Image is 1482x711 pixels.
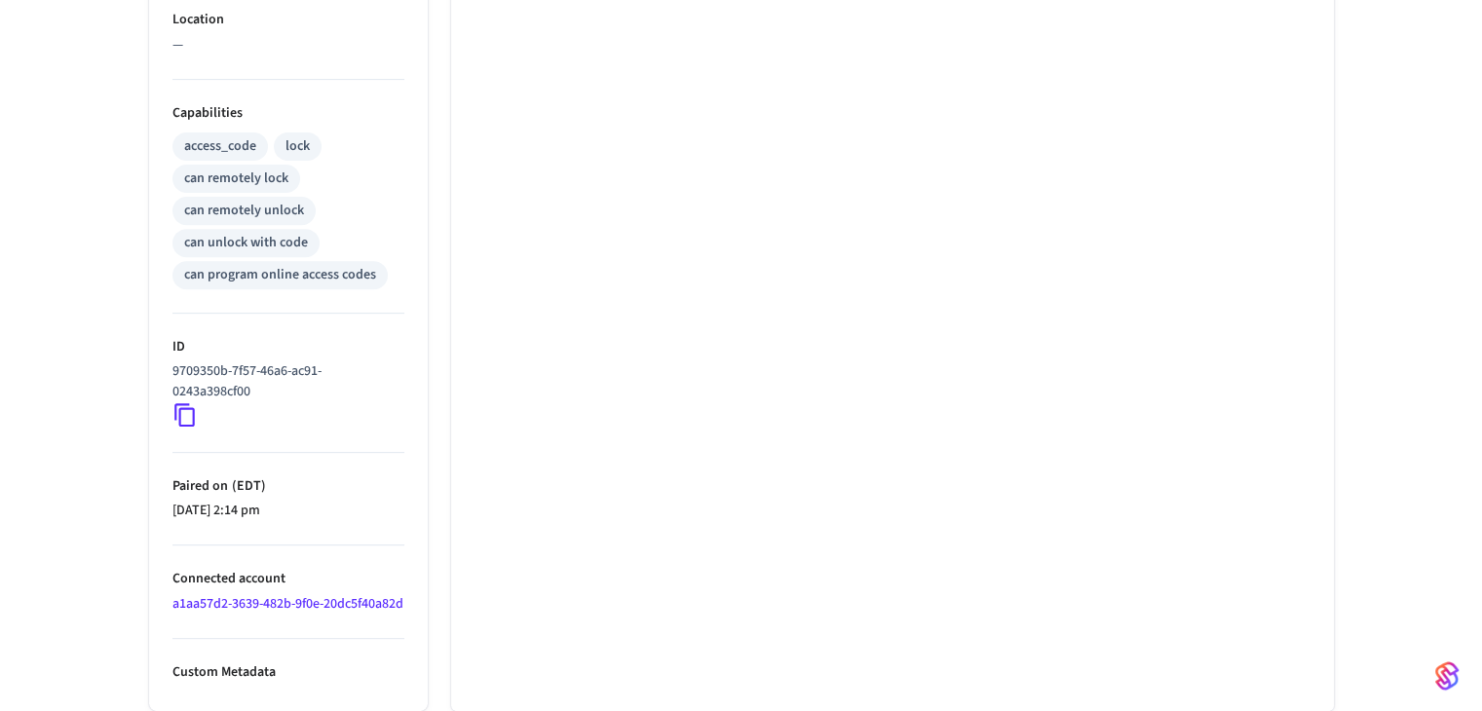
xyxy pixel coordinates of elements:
div: can remotely lock [184,168,288,189]
p: ID [172,337,404,357]
p: Connected account [172,569,404,589]
p: — [172,35,404,56]
div: can remotely unlock [184,201,304,221]
span: ( EDT ) [228,476,266,496]
div: can program online access codes [184,265,376,285]
a: a1aa57d2-3639-482b-9f0e-20dc5f40a82d [172,594,403,614]
p: Paired on [172,476,404,497]
p: Location [172,10,404,30]
div: lock [285,136,310,157]
p: Capabilities [172,103,404,124]
div: access_code [184,136,256,157]
p: [DATE] 2:14 pm [172,501,404,521]
div: can unlock with code [184,233,308,253]
img: SeamLogoGradient.69752ec5.svg [1435,660,1459,692]
p: Custom Metadata [172,662,404,683]
p: 9709350b-7f57-46a6-ac91-0243a398cf00 [172,361,397,402]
